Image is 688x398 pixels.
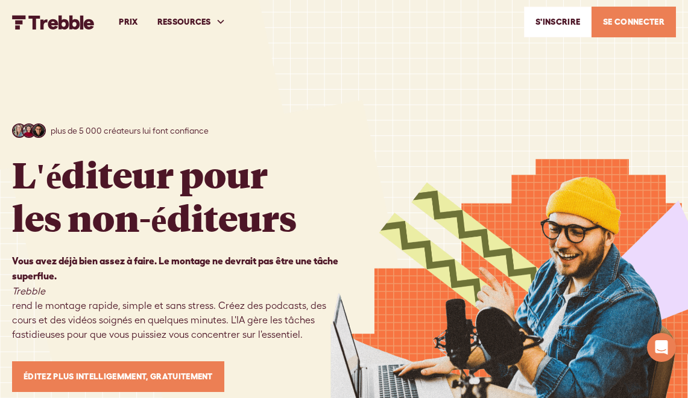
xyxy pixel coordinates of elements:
[524,7,592,37] a: S'inscrire
[109,1,147,43] a: PRIX
[119,17,137,26] font: PRIX
[12,255,338,281] font: Vous avez déjà bien assez à faire. Le montage ne devrait pas être une tâche superflue.
[12,15,95,30] img: Logo de Trebble FM
[647,333,676,362] div: Open Intercom Messenger
[148,1,235,43] div: RESSOURCES
[12,285,45,297] font: Trebble
[603,17,664,26] font: SE CONNECTER
[24,372,213,381] font: Éditez plus intelligemment, gratuitement
[12,151,268,197] font: L'éditeur pour
[51,126,209,135] font: plus de 5 000 créateurs lui font confiance
[12,361,224,392] a: Éditez plus intelligemment, gratuitement
[592,7,676,37] a: SE CONNECTER
[12,300,326,340] font: rend le montage rapide, simple et sans stress. Créez des podcasts, des cours et des vidéos soigné...
[12,14,95,29] a: maison
[535,17,580,26] font: S'inscrire
[157,17,211,26] font: RESSOURCES
[12,194,297,241] font: les non-éditeurs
